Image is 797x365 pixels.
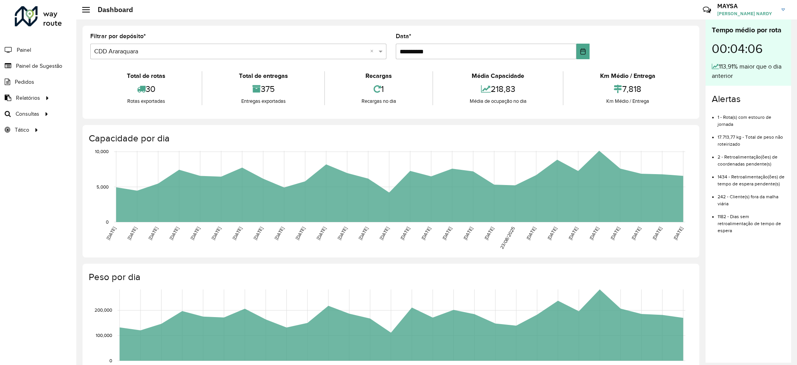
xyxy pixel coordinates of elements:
text: [DATE] [609,226,621,241]
li: 1 - Rota(s) com estouro de jornada [718,108,785,128]
div: 7,818 [565,81,690,97]
div: 30 [92,81,200,97]
text: [DATE] [588,226,600,241]
text: [DATE] [358,226,369,241]
span: Pedidos [15,78,34,86]
text: [DATE] [378,226,390,241]
text: [DATE] [441,226,453,241]
span: [PERSON_NAME] NARDY [717,10,776,17]
h4: Alertas [712,93,785,105]
text: [DATE] [316,226,327,241]
div: 218,83 [435,81,561,97]
text: [DATE] [295,226,306,241]
text: [DATE] [169,226,180,241]
text: 23/08/2025 [499,226,516,250]
text: [DATE] [567,226,579,241]
label: Filtrar por depósito [90,32,146,41]
div: 00:04:06 [712,35,785,62]
div: Rotas exportadas [92,97,200,105]
div: Recargas [327,71,430,81]
text: [DATE] [337,226,348,241]
text: 0 [109,358,112,363]
text: [DATE] [126,226,138,241]
div: 113,91% maior que o dia anterior [712,62,785,81]
div: Km Médio / Entrega [565,71,690,81]
text: [DATE] [651,226,663,241]
div: Total de rotas [92,71,200,81]
span: Painel [17,46,31,54]
text: [DATE] [462,226,474,241]
h4: Capacidade por dia [89,133,692,144]
text: [DATE] [105,226,117,241]
div: 375 [204,81,322,97]
text: 5,000 [97,184,109,189]
span: Clear all [370,47,377,56]
text: 0 [106,219,109,224]
text: [DATE] [253,226,264,241]
div: Média Capacidade [435,71,561,81]
span: Consultas [16,110,39,118]
text: [DATE] [483,226,495,241]
li: 2 - Retroalimentação(ões) de coordenadas pendente(s) [718,148,785,168]
div: Recargas no dia [327,97,430,105]
li: 1182 - Dias sem retroalimentação de tempo de espera [718,207,785,234]
text: [DATE] [232,226,243,241]
li: 1434 - Retroalimentação(ões) de tempo de espera pendente(s) [718,168,785,187]
a: Contato Rápido [699,2,715,18]
span: Relatórios [16,94,40,102]
text: [DATE] [147,226,159,241]
text: [DATE] [274,226,285,241]
text: [DATE] [630,226,642,241]
text: [DATE] [546,226,558,241]
text: [DATE] [525,226,537,241]
text: [DATE] [399,226,411,241]
h3: MAYSA [717,2,776,10]
div: 1 [327,81,430,97]
li: 242 - Cliente(s) fora da malha viária [718,187,785,207]
text: [DATE] [420,226,432,241]
span: Painel de Sugestão [16,62,62,70]
div: Total de entregas [204,71,322,81]
text: 200,000 [95,308,112,313]
label: Data [396,32,411,41]
div: Km Médio / Entrega [565,97,690,105]
text: [DATE] [190,226,201,241]
h2: Dashboard [90,5,133,14]
div: Média de ocupação no dia [435,97,561,105]
li: 17.713,77 kg - Total de peso não roteirizado [718,128,785,148]
text: 100,000 [96,333,112,338]
h4: Peso por dia [89,272,692,283]
text: [DATE] [211,226,222,241]
div: Entregas exportadas [204,97,322,105]
div: Tempo médio por rota [712,25,785,35]
button: Choose Date [576,44,590,59]
span: Tático [15,126,29,134]
text: [DATE] [672,226,684,241]
text: 10,000 [95,149,109,154]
